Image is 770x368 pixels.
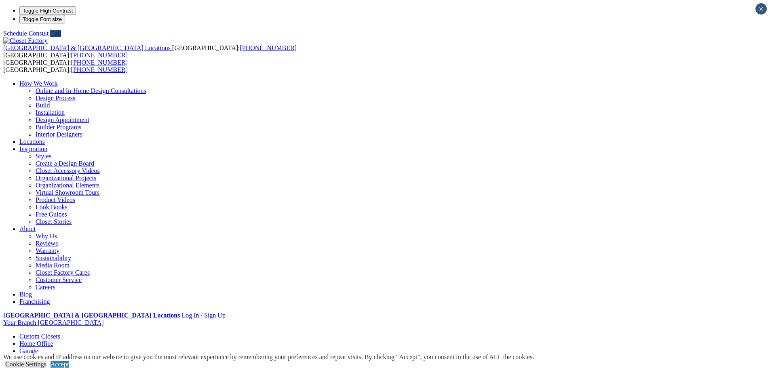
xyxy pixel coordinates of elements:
a: Builder Programs [36,124,81,130]
a: Home Office [19,340,53,347]
a: [PHONE_NUMBER] [71,52,128,59]
a: Call [50,30,61,37]
a: Online and In-Home Design Consultations [36,87,146,94]
span: [GEOGRAPHIC_DATA] [38,319,103,326]
img: Closet Factory [3,37,48,44]
a: Schedule Consult [3,30,49,37]
a: Custom Closets [19,333,60,340]
a: Franchising [19,298,50,305]
a: Careers [36,284,55,290]
button: Toggle High Contrast [19,6,76,15]
span: [GEOGRAPHIC_DATA] & [GEOGRAPHIC_DATA] Locations [3,44,171,51]
a: Interior Designers [36,131,82,138]
a: Inspiration [19,145,47,152]
span: [GEOGRAPHIC_DATA]: [GEOGRAPHIC_DATA]: [3,44,297,59]
a: About [19,225,36,232]
a: [PHONE_NUMBER] [71,59,128,66]
a: Look Books [36,204,68,210]
a: Your Branch [GEOGRAPHIC_DATA] [3,319,104,326]
a: Accept [51,361,69,368]
a: Closet Stories [36,218,72,225]
a: Build [36,102,50,109]
a: Product Videos [36,196,75,203]
a: How We Work [19,80,58,87]
a: Create a Design Board [36,160,94,167]
a: Reviews [36,240,58,247]
a: Closet Accessory Videos [36,167,100,174]
a: Why Us [36,233,57,240]
span: [GEOGRAPHIC_DATA]: [GEOGRAPHIC_DATA]: [3,59,128,73]
a: Styles [36,153,51,160]
a: Closet Factory Cares [36,269,90,276]
div: We use cookies and IP address on our website to give you the most relevant experience by remember... [3,353,534,361]
a: Virtual Showroom Tours [36,189,100,196]
a: Warranty [36,247,59,254]
a: [PHONE_NUMBER] [71,66,128,73]
button: Close [755,3,767,15]
a: Locations [19,138,45,145]
a: Organizational Elements [36,182,99,189]
a: Installation [36,109,65,116]
a: Media Room [36,262,70,269]
a: [GEOGRAPHIC_DATA] & [GEOGRAPHIC_DATA] Locations [3,44,172,51]
a: [GEOGRAPHIC_DATA] & [GEOGRAPHIC_DATA] Locations [3,312,180,319]
span: Toggle High Contrast [23,8,73,14]
span: Your Branch [3,319,36,326]
a: Design Appointment [36,116,89,123]
a: Organizational Projects [36,175,96,181]
a: Design Process [36,95,75,101]
span: Toggle Font size [23,16,62,22]
a: Free Guides [36,211,67,218]
a: Sustainability [36,254,71,261]
button: Toggle Font size [19,15,65,23]
a: [PHONE_NUMBER] [240,44,296,51]
a: Cookie Settings [5,361,46,368]
a: Log In / Sign Up [181,312,225,319]
a: Blog [19,291,32,298]
a: Garage [19,347,38,354]
a: Customer Service [36,276,82,283]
